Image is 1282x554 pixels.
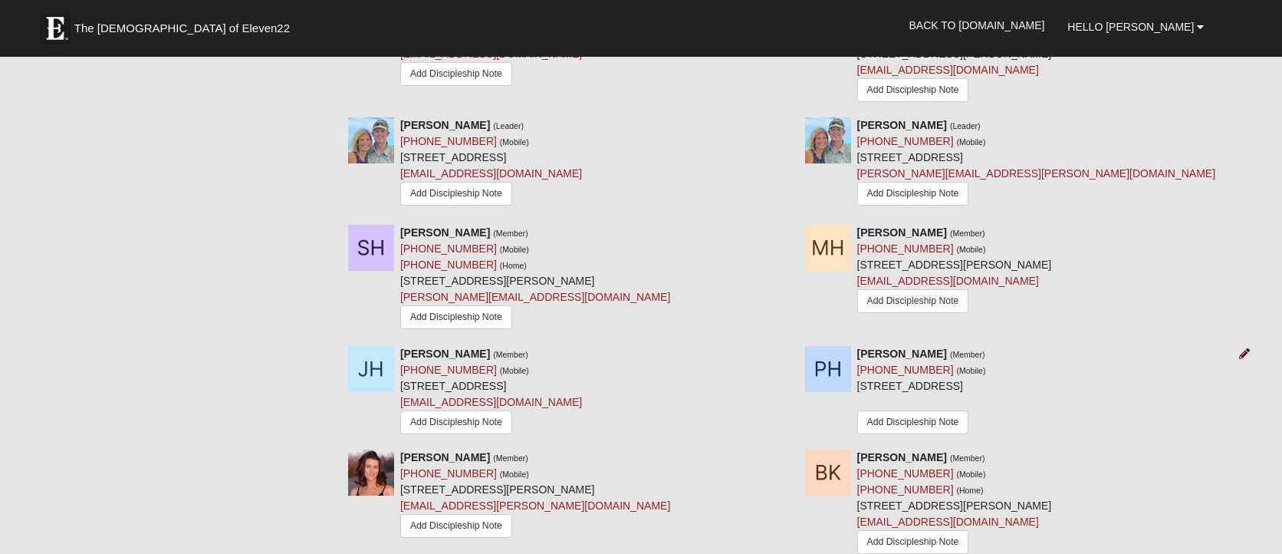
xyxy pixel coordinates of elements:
div: [STREET_ADDRESS] [400,117,582,209]
small: (Mobile) [956,470,985,479]
small: (Member) [493,453,528,463]
small: (Member) [950,350,985,359]
strong: [PERSON_NAME] [400,226,490,239]
div: [STREET_ADDRESS][PERSON_NAME] [400,225,670,335]
a: [EMAIL_ADDRESS][DOMAIN_NAME] [857,64,1039,76]
small: (Home) [956,486,983,495]
strong: [PERSON_NAME] [400,451,490,463]
a: The [DEMOGRAPHIC_DATA] of Eleven22 [32,5,339,44]
a: [PHONE_NUMBER] [857,483,954,496]
a: [PERSON_NAME][EMAIL_ADDRESS][DOMAIN_NAME] [400,291,670,303]
a: Add Discipleship Note [857,289,969,313]
a: Back to [DOMAIN_NAME] [898,6,1057,45]
small: (Mobile) [956,366,985,375]
a: [EMAIL_ADDRESS][DOMAIN_NAME] [400,396,582,408]
a: Add Discipleship Note [400,514,512,538]
a: [PHONE_NUMBER] [400,259,497,271]
a: [PHONE_NUMBER] [400,135,497,147]
a: [PHONE_NUMBER] [400,467,497,480]
a: Add Discipleship Note [400,305,512,329]
a: [PHONE_NUMBER] [400,364,497,376]
img: Eleven22 logo [40,13,71,44]
div: [STREET_ADDRESS][PERSON_NAME] [857,225,1052,317]
a: Add Discipleship Note [400,411,512,434]
span: The [DEMOGRAPHIC_DATA] of Eleven22 [74,21,290,36]
div: [STREET_ADDRESS] [857,117,1216,213]
small: (Mobile) [500,245,529,254]
a: [PERSON_NAME][EMAIL_ADDRESS][PERSON_NAME][DOMAIN_NAME] [857,167,1216,180]
div: [STREET_ADDRESS] [857,346,986,437]
small: (Mobile) [956,137,985,147]
small: (Mobile) [500,137,529,147]
small: (Mobile) [500,470,529,479]
a: [EMAIL_ADDRESS][PERSON_NAME][DOMAIN_NAME] [400,500,670,512]
a: [EMAIL_ADDRESS][DOMAIN_NAME] [857,275,1039,287]
a: [EMAIL_ADDRESS][DOMAIN_NAME] [400,48,582,60]
small: (Mobile) [956,245,985,254]
a: [PHONE_NUMBER] [857,467,954,480]
a: Add Discipleship Note [857,182,969,206]
a: Hello [PERSON_NAME] [1056,8,1215,46]
a: Add Discipleship Note [400,182,512,206]
div: [STREET_ADDRESS][PERSON_NAME] [400,450,670,543]
small: (Member) [493,350,528,359]
a: [PHONE_NUMBER] [400,242,497,255]
a: Add Discipleship Note [400,62,512,86]
strong: [PERSON_NAME] [400,348,490,360]
strong: [PERSON_NAME] [857,119,947,131]
a: [PHONE_NUMBER] [857,364,954,376]
small: (Home) [500,261,527,270]
strong: [PERSON_NAME] [857,226,947,239]
a: [PHONE_NUMBER] [857,242,954,255]
span: Hello [PERSON_NAME] [1067,21,1194,33]
small: (Leader) [493,121,524,130]
div: [STREET_ADDRESS] [400,346,582,438]
a: [PHONE_NUMBER] [857,135,954,147]
small: (Mobile) [500,366,529,375]
strong: [PERSON_NAME] [857,348,947,360]
strong: [PERSON_NAME] [400,119,490,131]
small: (Member) [493,229,528,238]
small: (Member) [950,453,985,463]
a: Add Discipleship Note [857,78,969,102]
small: (Member) [950,229,985,238]
a: [EMAIL_ADDRESS][DOMAIN_NAME] [400,167,582,180]
strong: [PERSON_NAME] [857,451,947,463]
a: Add Discipleship Note [857,411,969,434]
a: [EMAIL_ADDRESS][DOMAIN_NAME] [857,516,1039,528]
small: (Leader) [950,121,981,130]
